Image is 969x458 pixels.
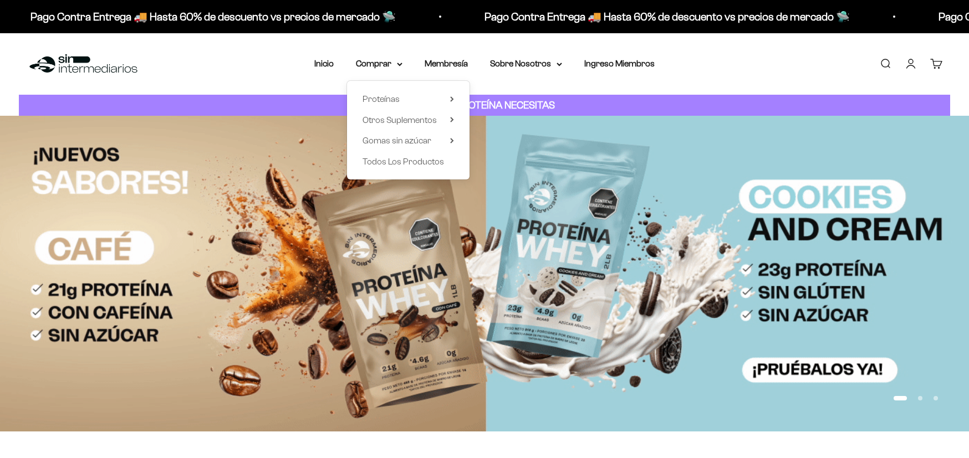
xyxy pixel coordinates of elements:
[363,136,431,145] span: Gomas sin azúcar
[584,59,655,68] a: Ingreso Miembros
[415,99,555,111] strong: CUANTA PROTEÍNA NECESITAS
[363,113,454,127] summary: Otros Suplementos
[425,59,468,68] a: Membresía
[30,8,396,25] p: Pago Contra Entrega 🚚 Hasta 60% de descuento vs precios de mercado 🛸
[484,8,850,25] p: Pago Contra Entrega 🚚 Hasta 60% de descuento vs precios de mercado 🛸
[490,56,562,71] summary: Sobre Nosotros
[363,133,454,148] summary: Gomas sin azúcar
[356,56,402,71] summary: Comprar
[314,59,334,68] a: Inicio
[363,92,454,106] summary: Proteínas
[363,155,454,169] a: Todos Los Productos
[363,115,437,125] span: Otros Suplementos
[363,157,444,166] span: Todos Los Productos
[363,94,400,104] span: Proteínas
